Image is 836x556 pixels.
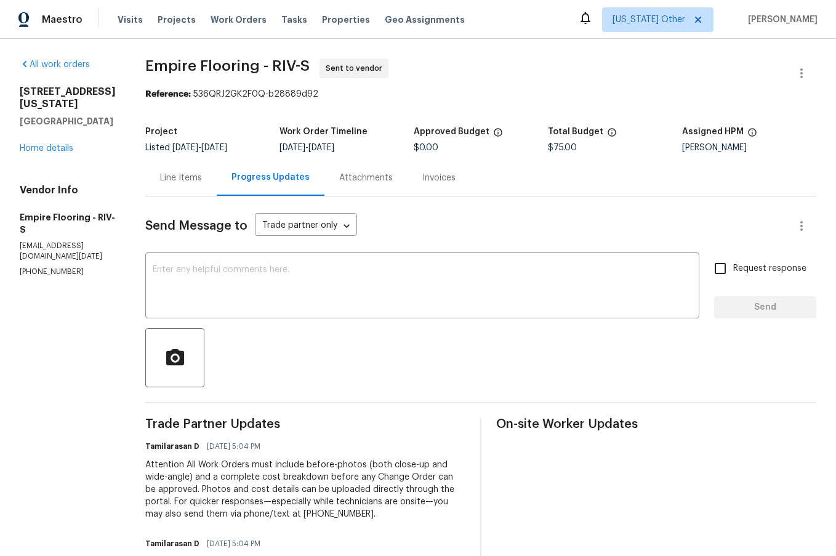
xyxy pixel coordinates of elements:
[20,115,116,127] h5: [GEOGRAPHIC_DATA]
[279,143,305,152] span: [DATE]
[255,216,357,236] div: Trade partner only
[160,172,202,184] div: Line Items
[20,211,116,236] h5: Empire Flooring - RIV-S
[207,440,260,453] span: [DATE] 5:04 PM
[145,538,199,550] h6: Tamilarasan D
[326,62,387,75] span: Sent to vendor
[20,267,116,277] p: [PHONE_NUMBER]
[281,15,307,24] span: Tasks
[172,143,198,152] span: [DATE]
[145,143,227,152] span: Listed
[308,143,334,152] span: [DATE]
[145,127,177,136] h5: Project
[231,171,310,183] div: Progress Updates
[607,127,617,143] span: The total cost of line items that have been proposed by Opendoor. This sum includes line items th...
[145,58,310,73] span: Empire Flooring - RIV-S
[20,60,90,69] a: All work orders
[145,418,465,430] span: Trade Partner Updates
[496,418,816,430] span: On-site Worker Updates
[733,262,806,275] span: Request response
[145,88,816,100] div: 536QRJ2GK2F0Q-b28889d92
[207,538,260,550] span: [DATE] 5:04 PM
[747,127,757,143] span: The hpm assigned to this work order.
[145,440,199,453] h6: Tamilarasan D
[201,143,227,152] span: [DATE]
[279,127,368,136] h5: Work Order Timeline
[339,172,393,184] div: Attachments
[145,220,247,232] span: Send Message to
[385,14,465,26] span: Geo Assignments
[211,14,267,26] span: Work Orders
[20,86,116,110] h2: [STREET_ADDRESS][US_STATE]
[145,459,465,520] div: Attention All Work Orders must include before-photos (both close-up and wide-angle) and a complet...
[42,14,82,26] span: Maestro
[548,127,603,136] h5: Total Budget
[20,241,116,262] p: [EMAIL_ADDRESS][DOMAIN_NAME][DATE]
[20,184,116,196] h4: Vendor Info
[172,143,227,152] span: -
[158,14,196,26] span: Projects
[682,127,744,136] h5: Assigned HPM
[613,14,685,26] span: [US_STATE] Other
[20,144,73,153] a: Home details
[414,143,438,152] span: $0.00
[422,172,456,184] div: Invoices
[145,90,191,99] b: Reference:
[414,127,489,136] h5: Approved Budget
[279,143,334,152] span: -
[743,14,818,26] span: [PERSON_NAME]
[493,127,503,143] span: The total cost of line items that have been approved by both Opendoor and the Trade Partner. This...
[682,143,816,152] div: [PERSON_NAME]
[118,14,143,26] span: Visits
[548,143,577,152] span: $75.00
[322,14,370,26] span: Properties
